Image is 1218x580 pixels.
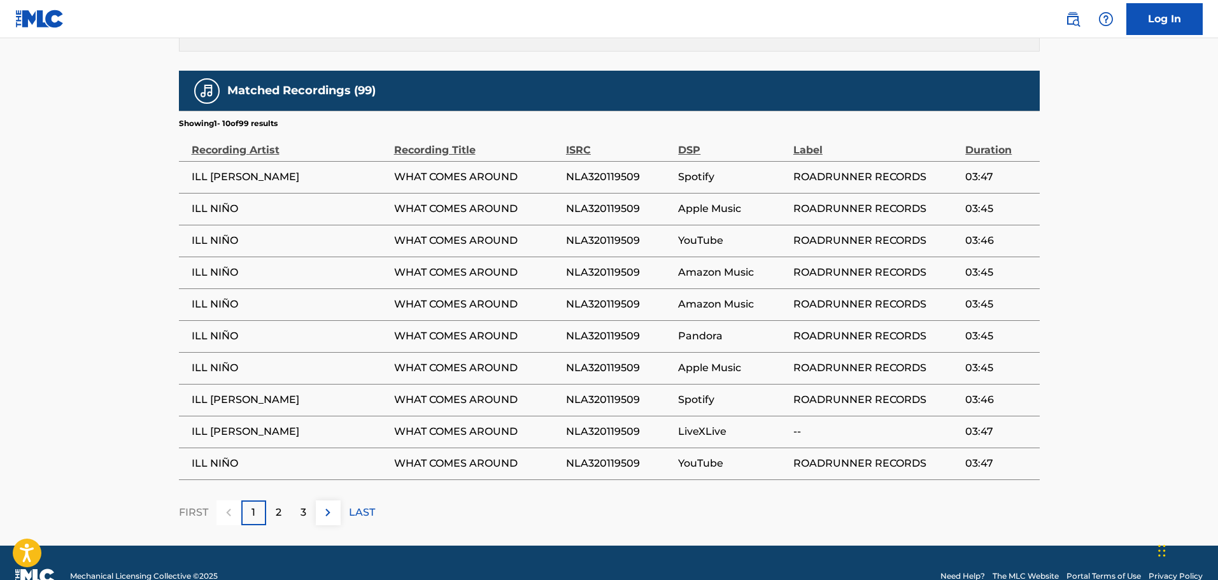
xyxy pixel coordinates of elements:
span: NLA320119509 [566,424,672,439]
span: Pandora [678,329,787,344]
img: right [320,505,336,520]
span: ILL NIÑO [192,201,388,216]
span: ILL NIÑO [192,456,388,471]
p: Showing 1 - 10 of 99 results [179,118,278,129]
span: 03:47 [965,456,1033,471]
span: WHAT COMES AROUND [394,424,560,439]
span: Amazon Music [678,265,787,280]
iframe: Chat Widget [1154,519,1218,580]
span: ROADRUNNER RECORDS [793,392,959,407]
span: NLA320119509 [566,201,672,216]
span: WHAT COMES AROUND [394,169,560,185]
h5: Matched Recordings (99) [227,83,376,98]
span: WHAT COMES AROUND [394,201,560,216]
span: NLA320119509 [566,297,672,312]
a: Log In [1126,3,1203,35]
div: Label [793,129,959,158]
a: Public Search [1060,6,1086,32]
span: NLA320119509 [566,456,672,471]
div: Help [1093,6,1119,32]
span: Spotify [678,169,787,185]
span: NLA320119509 [566,233,672,248]
span: WHAT COMES AROUND [394,392,560,407]
p: 1 [251,505,255,520]
p: FIRST [179,505,208,520]
span: ILL [PERSON_NAME] [192,424,388,439]
span: Amazon Music [678,297,787,312]
span: ILL NIÑO [192,329,388,344]
img: help [1098,11,1114,27]
span: WHAT COMES AROUND [394,329,560,344]
span: ROADRUNNER RECORDS [793,297,959,312]
span: YouTube [678,233,787,248]
span: ILL NIÑO [192,265,388,280]
span: ROADRUNNER RECORDS [793,233,959,248]
p: 2 [276,505,281,520]
p: LAST [349,505,375,520]
span: 03:45 [965,360,1033,376]
span: Spotify [678,392,787,407]
span: WHAT COMES AROUND [394,233,560,248]
span: 03:47 [965,424,1033,439]
span: 03:46 [965,233,1033,248]
span: ILL [PERSON_NAME] [192,392,388,407]
p: 3 [301,505,306,520]
div: DSP [678,129,787,158]
span: 03:47 [965,169,1033,185]
img: Matched Recordings [199,83,215,99]
span: Apple Music [678,360,787,376]
span: 03:46 [965,392,1033,407]
span: 03:45 [965,297,1033,312]
span: Apple Music [678,201,787,216]
span: WHAT COMES AROUND [394,456,560,471]
div: Recording Title [394,129,560,158]
div: Recording Artist [192,129,388,158]
span: ILL NIÑO [192,297,388,312]
span: ROADRUNNER RECORDS [793,169,959,185]
div: ISRC [566,129,672,158]
span: NLA320119509 [566,360,672,376]
span: 03:45 [965,265,1033,280]
span: LiveXLive [678,424,787,439]
span: ROADRUNNER RECORDS [793,265,959,280]
span: ROADRUNNER RECORDS [793,329,959,344]
span: 03:45 [965,329,1033,344]
span: WHAT COMES AROUND [394,360,560,376]
span: WHAT COMES AROUND [394,297,560,312]
span: ILL NIÑO [192,233,388,248]
span: ROADRUNNER RECORDS [793,201,959,216]
span: ILL [PERSON_NAME] [192,169,388,185]
span: -- [793,424,959,439]
span: NLA320119509 [566,392,672,407]
div: Drag [1158,532,1166,570]
span: ROADRUNNER RECORDS [793,360,959,376]
span: WHAT COMES AROUND [394,265,560,280]
div: Duration [965,129,1033,158]
span: YouTube [678,456,787,471]
span: ILL NIÑO [192,360,388,376]
span: NLA320119509 [566,265,672,280]
img: search [1065,11,1080,27]
span: ROADRUNNER RECORDS [793,456,959,471]
span: NLA320119509 [566,329,672,344]
span: 03:45 [965,201,1033,216]
img: MLC Logo [15,10,64,28]
span: NLA320119509 [566,169,672,185]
